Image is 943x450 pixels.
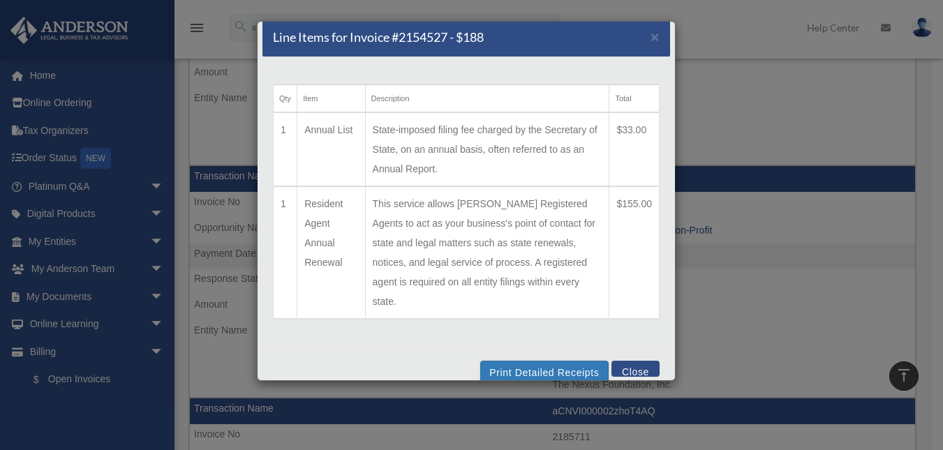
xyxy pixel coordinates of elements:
[611,361,660,377] button: Close
[274,112,297,186] td: 1
[274,85,297,113] th: Qty
[480,361,608,384] button: Print Detailed Receipts
[365,186,609,319] td: This service allows [PERSON_NAME] Registered Agents to act as your business's point of contact fo...
[609,112,660,186] td: $33.00
[297,112,365,186] td: Annual List
[651,29,660,44] button: Close
[365,112,609,186] td: State-imposed filing fee charged by the Secretary of State, on an annual basis, often referred to...
[651,29,660,45] span: ×
[297,85,365,113] th: Item
[297,186,365,319] td: Resident Agent Annual Renewal
[365,85,609,113] th: Description
[273,29,484,46] h5: Line Items for Invoice #2154527 - $188
[609,186,660,319] td: $155.00
[609,85,660,113] th: Total
[274,186,297,319] td: 1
